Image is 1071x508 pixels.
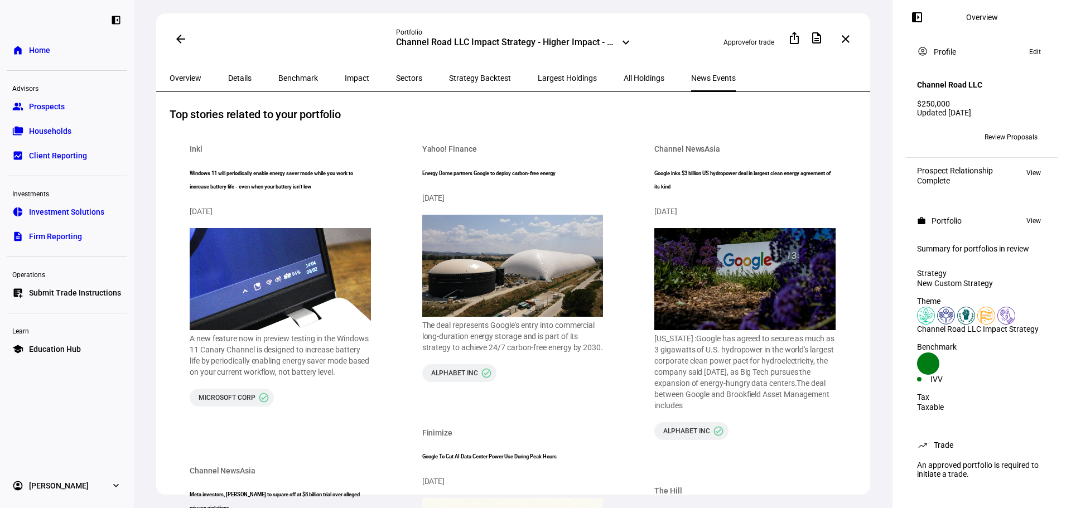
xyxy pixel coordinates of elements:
[910,11,924,24] mat-icon: left_panel_open
[422,143,477,154] div: Yahoo! Finance
[917,393,1046,401] div: Tax
[957,307,975,325] img: racialJustice.colored.svg
[7,95,127,118] a: groupProspects
[1026,166,1041,180] span: View
[422,215,604,317] img: 78d548e888d6b1dc4305a9e638a6fc7d
[917,80,982,89] h4: Channel Road LLC
[29,231,82,242] span: Firm Reporting
[449,74,511,82] span: Strategy Backtest
[7,120,127,142] a: folder_copyHouseholds
[917,438,1046,452] eth-panel-overview-card-header: Trade
[1021,214,1046,228] button: View
[713,425,724,437] mat-icon: check_circle
[1026,214,1041,228] span: View
[624,74,664,82] span: All Holdings
[917,214,1046,228] eth-panel-overview-card-header: Portfolio
[1029,45,1041,59] span: Edit
[966,13,998,22] div: Overview
[1021,166,1046,180] button: View
[917,279,1046,288] div: New Custom Strategy
[977,307,995,325] img: lgbtqJustice.colored.svg
[788,31,801,45] mat-icon: ios_share
[174,32,187,46] mat-icon: arrow_back
[934,47,956,56] div: Profile
[654,167,836,193] h6: Google inks $3 billion US hydropower deal in largest clean energy agreement of its kind
[917,176,993,185] div: Complete
[663,427,710,436] span: ALPHABET INC
[278,74,318,82] span: Benchmark
[29,343,81,355] span: Education Hub
[431,369,478,378] span: ALPHABET INC
[29,101,65,112] span: Prospects
[481,367,492,379] mat-icon: check_circle
[190,333,371,378] section: A new feature now in preview testing in the Windows 11 Canary Channel is designed to increase bat...
[654,333,836,411] section: [US_STATE] :Google has agreed to secure as much as 3 gigawatts of U.S. hydropower in the world's ...
[422,167,604,180] h6: Energy Dome partners Google to deploy carbon-free energy
[691,74,736,82] span: News Events
[29,480,89,491] span: [PERSON_NAME]
[110,14,122,26] eth-mat-symbol: left_panel_close
[917,403,1046,412] div: Taxable
[396,37,617,50] div: Channel Road LLC Impact Strategy - Higher Impact - Backtest
[7,266,127,282] div: Operations
[29,45,50,56] span: Home
[917,325,1046,333] div: Channel Road LLC Impact Strategy
[170,105,341,123] span: Top stories related to your portfolio
[1024,45,1046,59] button: Edit
[654,228,836,330] img: 2025-07-15t172217z_2_lynxmpel6e0e1_rtroptp_3_eu-alphabet-antitrust.jpg
[937,307,955,325] img: humanRights.colored.svg
[228,74,252,82] span: Details
[917,244,1046,253] div: Summary for portfolios in review
[422,427,452,438] div: Finimize
[7,225,127,248] a: descriptionFirm Reporting
[7,144,127,167] a: bid_landscapeClient Reporting
[12,150,23,161] eth-mat-symbol: bid_landscape
[917,269,1046,278] div: Strategy
[917,108,1046,117] div: Updated [DATE]
[922,133,930,141] span: CC
[396,74,422,82] span: Sectors
[985,128,1038,146] span: Review Proposals
[917,307,935,325] img: climateChange.colored.svg
[12,45,23,56] eth-mat-symbol: home
[29,150,87,161] span: Client Reporting
[749,38,774,46] span: for trade
[917,45,1046,59] eth-panel-overview-card-header: Profile
[29,206,104,217] span: Investment Solutions
[917,166,993,175] div: Prospect Relationship
[654,143,720,154] div: Channel NewsAsia
[396,28,630,37] div: Portfolio
[715,33,783,51] button: Approvefor trade
[422,450,604,463] h6: Google To Cut AI Data Center Power Use During Peak Hours
[12,343,23,355] eth-mat-symbol: school
[917,342,1046,351] div: Benchmark
[199,393,255,402] span: MICROSOFT CORP
[934,441,953,449] div: Trade
[422,320,604,353] section: The deal represents Google's entry into commercial long-duration energy storage and is part of it...
[917,439,928,451] mat-icon: trending_up
[976,128,1046,146] button: Review Proposals
[12,206,23,217] eth-mat-symbol: pie_chart
[930,375,982,384] div: IVV
[12,231,23,242] eth-mat-symbol: description
[910,456,1053,483] div: An approved portfolio is required to initiate a trade.
[619,36,633,49] mat-icon: keyboard_arrow_down
[654,206,836,217] div: [DATE]
[932,216,962,225] div: Portfolio
[29,125,71,137] span: Households
[723,38,749,46] span: Approve
[170,74,201,82] span: Overview
[345,74,369,82] span: Impact
[7,39,127,61] a: homeHome
[7,80,127,95] div: Advisors
[422,192,604,204] div: [DATE]
[839,32,852,46] mat-icon: close
[654,485,682,496] div: The Hill
[917,297,1046,306] div: Theme
[917,46,928,57] mat-icon: account_circle
[7,322,127,338] div: Learn
[190,167,371,193] h6: Windows 11 will periodically enable energy saver mode while you work to increase battery life - e...
[917,216,926,225] mat-icon: work
[29,287,121,298] span: Submit Trade Instructions
[917,99,1046,108] div: $250,000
